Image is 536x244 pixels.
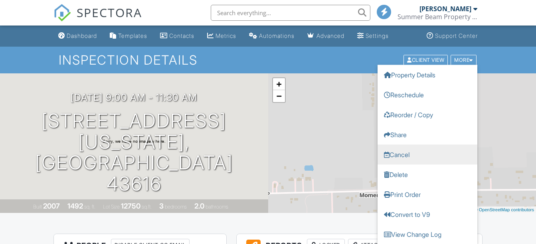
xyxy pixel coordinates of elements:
div: Dashboard [67,32,97,39]
a: Contacts [157,29,198,43]
a: Reorder / Copy [378,104,477,124]
a: Settings [354,29,392,43]
div: Advanced [316,32,344,39]
div: More [451,55,477,65]
a: Automations (Basic) [246,29,298,43]
div: Support Center [435,32,478,39]
div: Metrics [216,32,236,39]
span: sq.ft. [142,204,152,210]
div: 3 [159,202,164,210]
a: Share [378,124,477,144]
span: Lot Size [103,204,120,210]
div: Templates [118,32,147,39]
div: Settings [366,32,389,39]
h1: [STREET_ADDRESS] [US_STATE], [GEOGRAPHIC_DATA] 43616 [13,110,255,195]
h3: [DATE] 9:00 am - 11:30 am [71,92,197,103]
a: Zoom out [273,90,285,102]
div: 12750 [121,202,140,210]
a: Support Center [423,29,481,43]
a: Convert to V9 [378,204,477,224]
span: SPECTORA [77,4,142,21]
a: Print Order [378,184,477,204]
div: Contacts [169,32,194,39]
a: Dashboard [55,29,100,43]
div: Automations [259,32,295,39]
a: Metrics [204,29,239,43]
div: | [435,207,536,213]
a: Property Details [378,65,477,85]
span: bedrooms [165,204,187,210]
a: SPECTORA [53,11,142,28]
a: Advanced [304,29,348,43]
a: View Change Log [378,224,477,244]
span: bathrooms [206,204,228,210]
a: © OpenStreetMap contributors [475,207,534,212]
a: Zoom in [273,78,285,90]
div: 2007 [43,202,60,210]
h1: Inspection Details [59,53,477,67]
a: Cancel [378,144,477,164]
a: Client View [403,57,450,63]
div: 1492 [67,202,83,210]
div: 2.0 [194,202,204,210]
span: Built [33,204,42,210]
div: Client View [403,55,448,65]
img: The Best Home Inspection Software - Spectora [53,4,71,22]
input: Search everything... [211,5,370,21]
a: Reschedule [378,85,477,104]
span: sq. ft. [84,204,95,210]
a: Delete [378,164,477,184]
div: Summer Beam Property Inspection [398,13,477,21]
div: [PERSON_NAME] [419,5,471,13]
a: Templates [107,29,150,43]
